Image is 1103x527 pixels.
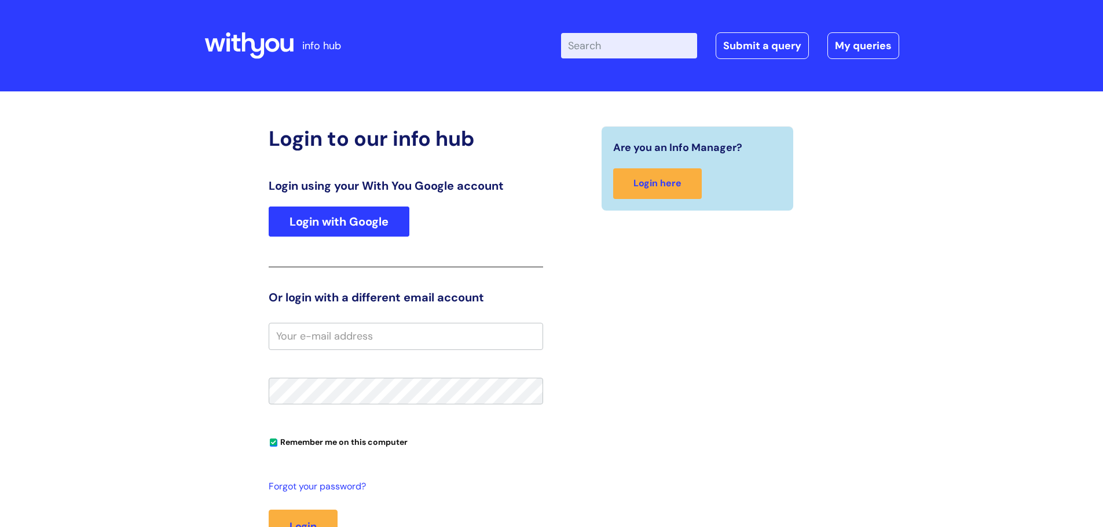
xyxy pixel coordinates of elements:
div: You can uncheck this option if you're logging in from a shared device [269,432,543,451]
a: My queries [827,32,899,59]
input: Your e-mail address [269,323,543,349]
h3: Or login with a different email account [269,290,543,304]
a: Login with Google [269,207,409,237]
input: Remember me on this computer [270,439,277,447]
h3: Login using your With You Google account [269,179,543,193]
h2: Login to our info hub [269,126,543,151]
label: Remember me on this computer [269,434,408,447]
a: Login here [613,168,702,199]
input: Search [561,33,697,58]
a: Submit a query [716,32,809,59]
span: Are you an Info Manager? [613,138,742,157]
a: Forgot your password? [269,478,537,495]
p: info hub [302,36,341,55]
